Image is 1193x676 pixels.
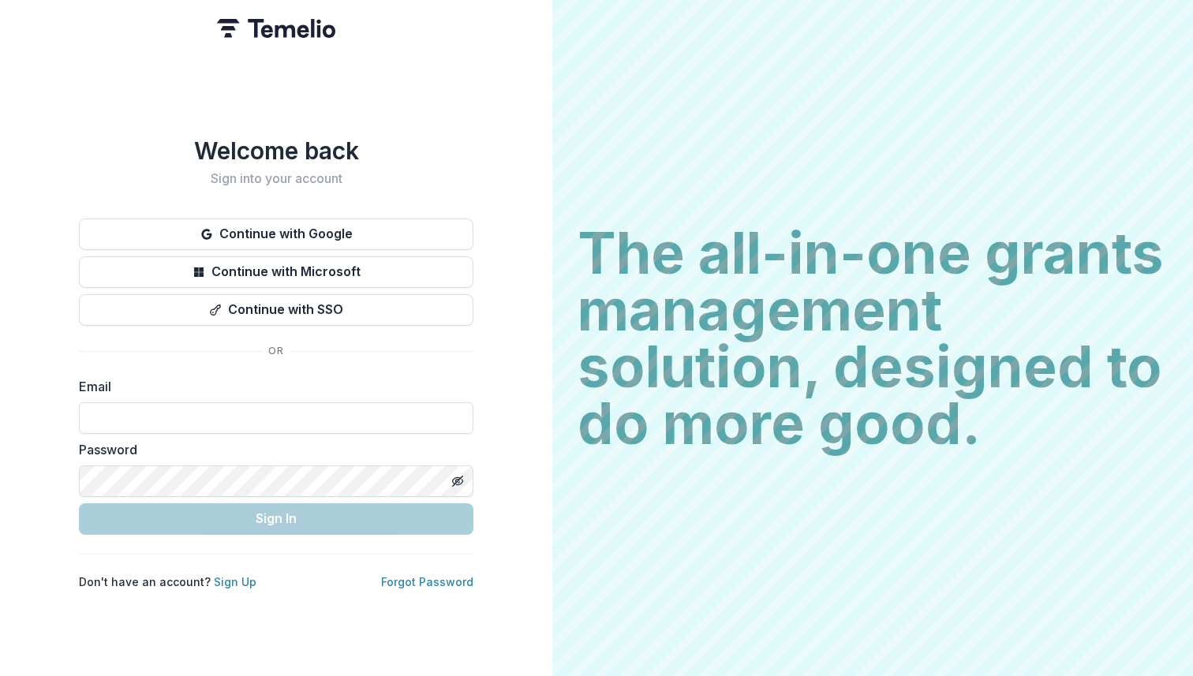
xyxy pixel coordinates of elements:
[79,294,473,326] button: Continue with SSO
[79,171,473,186] h2: Sign into your account
[445,469,470,494] button: Toggle password visibility
[79,573,256,590] p: Don't have an account?
[79,440,464,459] label: Password
[79,136,473,165] h1: Welcome back
[214,575,256,588] a: Sign Up
[79,218,473,250] button: Continue with Google
[79,377,464,396] label: Email
[381,575,473,588] a: Forgot Password
[79,503,473,535] button: Sign In
[79,256,473,288] button: Continue with Microsoft
[217,19,335,38] img: Temelio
